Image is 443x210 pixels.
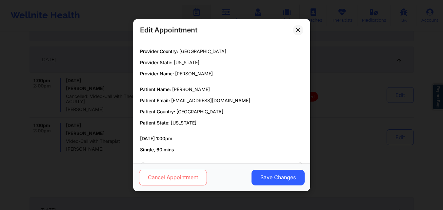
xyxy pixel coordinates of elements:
p: Patient Email: [140,97,303,104]
p: Patient State: [140,120,303,126]
p: Provider State: [140,59,303,66]
h2: Edit Appointment [140,26,197,34]
p: Patient Country: [140,108,303,115]
span: [PERSON_NAME] [175,71,213,76]
p: Single, 60 mins [140,146,303,153]
p: Provider Country: [140,48,303,55]
button: Save Changes [251,169,304,185]
button: Cancel Appointment [139,169,207,185]
p: Provider Name: [140,70,303,77]
span: [GEOGRAPHIC_DATA] [176,109,223,114]
p: [DATE] 1:00pm [140,135,303,142]
span: [EMAIL_ADDRESS][DOMAIN_NAME] [171,98,250,103]
span: [PERSON_NAME] [172,86,210,92]
span: [US_STATE] [174,60,199,65]
span: [US_STATE] [171,120,196,125]
span: [GEOGRAPHIC_DATA] [179,48,226,54]
p: Patient Name: [140,86,303,93]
